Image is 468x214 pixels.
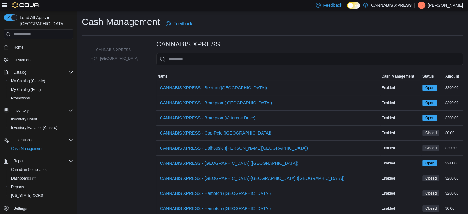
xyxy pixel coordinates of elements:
[11,204,73,212] span: Settings
[9,95,32,102] a: Promotions
[11,56,34,64] a: Customers
[422,205,439,212] span: Closed
[9,175,38,182] a: Dashboards
[380,99,421,107] div: Enabled
[444,175,463,182] div: $200.00
[9,166,50,173] a: Canadian Compliance
[425,206,437,211] span: Closed
[1,157,76,165] button: Reports
[414,2,415,9] p: |
[11,136,34,144] button: Operations
[160,160,298,166] span: CANNABIS XPRESS - [GEOGRAPHIC_DATA] ([GEOGRAPHIC_DATA])
[419,2,423,9] span: JF
[422,85,437,91] span: Open
[158,74,168,79] span: Name
[323,2,342,8] span: Feedback
[11,184,24,189] span: Reports
[11,167,47,172] span: Canadian Compliance
[347,2,360,9] input: Dark Mode
[422,115,437,121] span: Open
[425,176,437,181] span: Closed
[6,174,76,183] a: Dashboards
[9,115,40,123] a: Inventory Count
[9,115,73,123] span: Inventory Count
[14,159,26,164] span: Reports
[9,192,73,199] span: Washington CCRS
[11,125,57,130] span: Inventory Manager (Classic)
[6,94,76,103] button: Promotions
[6,77,76,85] button: My Catalog (Classic)
[158,157,301,169] button: CANNABIS XPRESS - [GEOGRAPHIC_DATA] ([GEOGRAPHIC_DATA])
[422,160,437,166] span: Open
[160,100,272,106] span: CANNABIS XPRESS - Brampton ([GEOGRAPHIC_DATA])
[156,53,463,65] input: This is a search bar. As you type, the results lower in the page will automatically filter.
[14,45,23,50] span: Home
[444,73,463,80] button: Amount
[418,2,425,9] div: Jo Forbes
[160,145,308,151] span: CANNABIS XPRESS - Dalhousie ([PERSON_NAME][GEOGRAPHIC_DATA])
[380,129,421,137] div: Enabled
[380,159,421,167] div: Enabled
[9,86,43,93] a: My Catalog (Beta)
[422,130,439,136] span: Closed
[422,190,439,196] span: Closed
[156,73,380,80] button: Name
[6,191,76,200] button: [US_STATE] CCRS
[160,115,255,121] span: CANNABIS XPRESS - Brampton (Veterans Drive)
[14,58,31,63] span: Customers
[158,82,270,94] button: CANNABIS XPRESS - Beeton ([GEOGRAPHIC_DATA])
[9,124,73,131] span: Inventory Manager (Classic)
[422,175,439,181] span: Closed
[91,55,141,62] button: [GEOGRAPHIC_DATA]
[158,187,273,200] button: CANNABIS XPRESS - Hampton ([GEOGRAPHIC_DATA])
[380,175,421,182] div: Enabled
[11,157,29,165] button: Reports
[6,85,76,94] button: My Catalog (Beta)
[1,43,76,52] button: Home
[9,183,26,191] a: Reports
[422,145,439,151] span: Closed
[12,2,40,8] img: Cova
[425,160,434,166] span: Open
[425,145,437,151] span: Closed
[11,96,30,101] span: Promotions
[1,55,76,64] button: Customers
[425,85,434,91] span: Open
[158,172,347,184] button: CANNABIS XPRESS - [GEOGRAPHIC_DATA]-[GEOGRAPHIC_DATA] ([GEOGRAPHIC_DATA])
[14,138,32,143] span: Operations
[6,183,76,191] button: Reports
[380,73,421,80] button: Cash Management
[11,176,36,181] span: Dashboards
[422,74,434,79] span: Status
[380,114,421,122] div: Enabled
[173,21,192,27] span: Feedback
[11,69,73,76] span: Catalog
[6,123,76,132] button: Inventory Manager (Classic)
[11,69,29,76] button: Catalog
[11,79,45,83] span: My Catalog (Classic)
[382,74,414,79] span: Cash Management
[6,165,76,174] button: Canadian Compliance
[9,77,73,85] span: My Catalog (Classic)
[444,84,463,91] div: $200.00
[11,117,37,122] span: Inventory Count
[444,190,463,197] div: $200.00
[428,2,463,9] p: [PERSON_NAME]
[9,77,48,85] a: My Catalog (Classic)
[11,44,26,51] a: Home
[425,100,434,106] span: Open
[1,68,76,77] button: Catalog
[445,74,459,79] span: Amount
[425,191,437,196] span: Closed
[11,146,42,151] span: Cash Management
[14,206,27,211] span: Settings
[9,183,73,191] span: Reports
[14,108,29,113] span: Inventory
[9,95,73,102] span: Promotions
[9,192,46,199] a: [US_STATE] CCRS
[17,14,73,27] span: Load All Apps in [GEOGRAPHIC_DATA]
[421,73,444,80] button: Status
[1,136,76,144] button: Operations
[425,130,437,136] span: Closed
